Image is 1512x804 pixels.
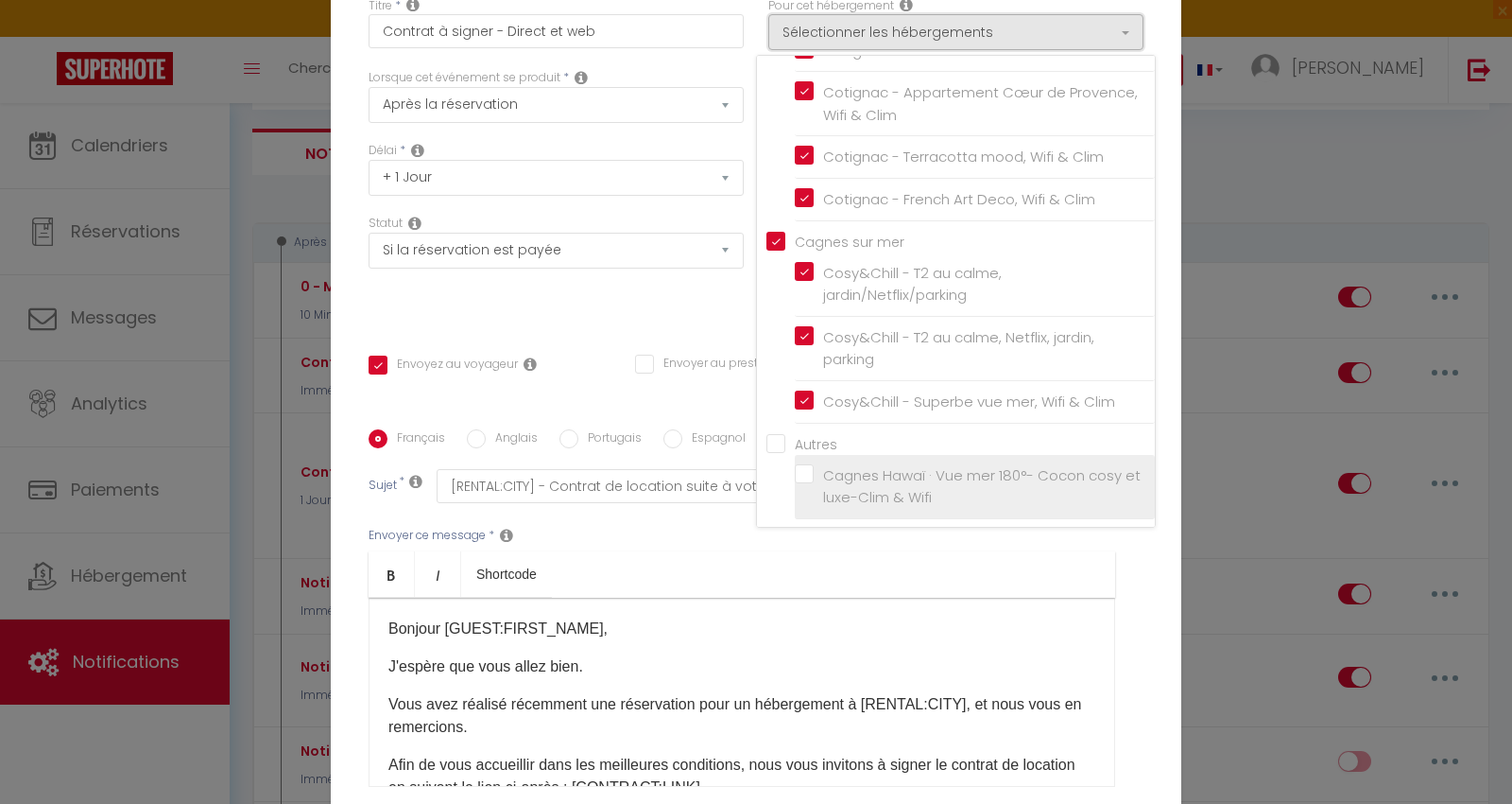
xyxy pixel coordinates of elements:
span: Cotignac - French Art Deco, Wifi & Clim [823,189,1095,209]
i: Event Occur [575,70,588,85]
a: Bold [369,551,415,597]
span: Cagnes Hawaï · Vue mer 180°- Cocon cosy et luxe-Clim & Wifi [823,465,1141,508]
p: Vous avez réalisé récemment une réservation pour un hébergement à [RENTAL:CITY]​, et nous vous en... [388,693,1095,739]
p: Bonjour [GUEST:FIRST_NAME]​, [388,618,1095,640]
i: Booking status [408,216,421,231]
i: Action Time [411,143,424,158]
label: Espagnol [682,429,746,450]
i: Subject [409,474,422,489]
label: Français [387,429,445,450]
label: Portugais [578,429,642,450]
label: Délai [369,142,397,160]
span: Cotignac - Secret Suite Deluxe [823,41,1039,61]
button: Sélectionner les hébergements [768,14,1143,50]
label: Anglais [486,429,538,450]
i: Message [500,528,513,543]
span: Cosy&Chill - T2 au calme, jardin/Netflix/parking [823,263,1002,306]
div: ​ [369,598,1115,787]
span: Cagnes sur mer [795,233,904,252]
a: Shortcode [461,551,552,597]
i: Envoyer au voyageur [524,357,537,372]
a: Italic [415,551,461,597]
span: Cotignac - Appartement Cœur de Provence, Wifi & Clim [823,82,1138,125]
span: Autres [795,435,837,454]
label: Envoyer ce message [369,527,486,545]
p: J'espère que vous allez bien. [388,655,1095,678]
span: Cosy&Chill - T2 au calme, Netflix, jardin, parking [823,327,1094,370]
label: Lorsque cet événement se produit [369,69,560,87]
span: Cosy&Chill - Superbe vue mer, Wifi & Clim [823,392,1115,411]
p: Afin de vous accueillir dans les meilleures conditions, nous vous invitons à signer le contrat de... [388,754,1095,799]
label: Statut [369,215,403,233]
label: Sujet [369,477,397,497]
